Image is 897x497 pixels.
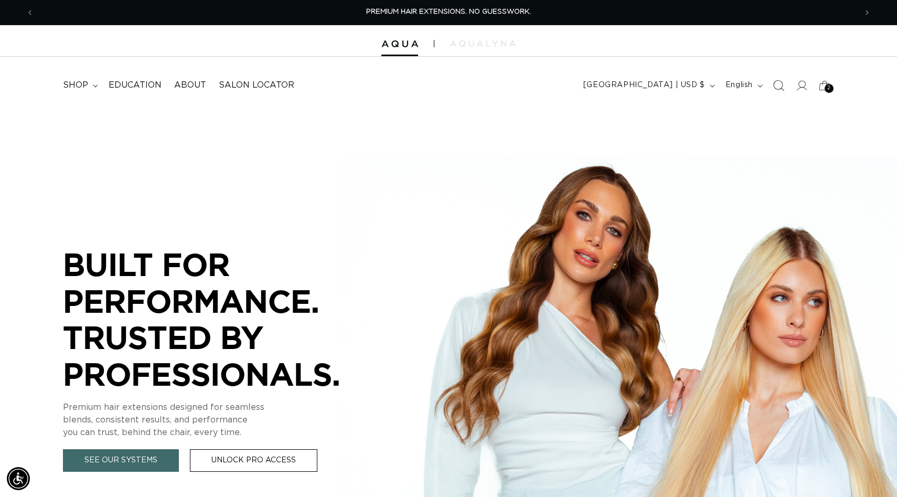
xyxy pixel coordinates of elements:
span: About [174,80,206,91]
button: English [719,76,767,96]
span: 2 [827,84,831,93]
a: About [168,73,212,97]
summary: Search [767,74,790,97]
img: aqualyna.com [450,40,516,47]
span: Salon Locator [219,80,294,91]
p: Premium hair extensions designed for seamless blends, consistent results, and performance you can... [63,401,378,439]
summary: shop [57,73,102,97]
img: Aqua Hair Extensions [381,40,418,48]
a: Unlock Pro Access [190,449,317,472]
p: BUILT FOR PERFORMANCE. TRUSTED BY PROFESSIONALS. [63,246,378,392]
button: [GEOGRAPHIC_DATA] | USD $ [577,76,719,96]
div: Accessibility Menu [7,467,30,490]
a: Salon Locator [212,73,301,97]
a: Education [102,73,168,97]
button: Previous announcement [18,3,41,23]
span: PREMIUM HAIR EXTENSIONS. NO GUESSWORK. [366,8,531,15]
a: See Our Systems [63,449,179,472]
span: Education [109,80,162,91]
span: shop [63,80,88,91]
button: Next announcement [856,3,879,23]
span: [GEOGRAPHIC_DATA] | USD $ [583,80,705,91]
span: English [725,80,753,91]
